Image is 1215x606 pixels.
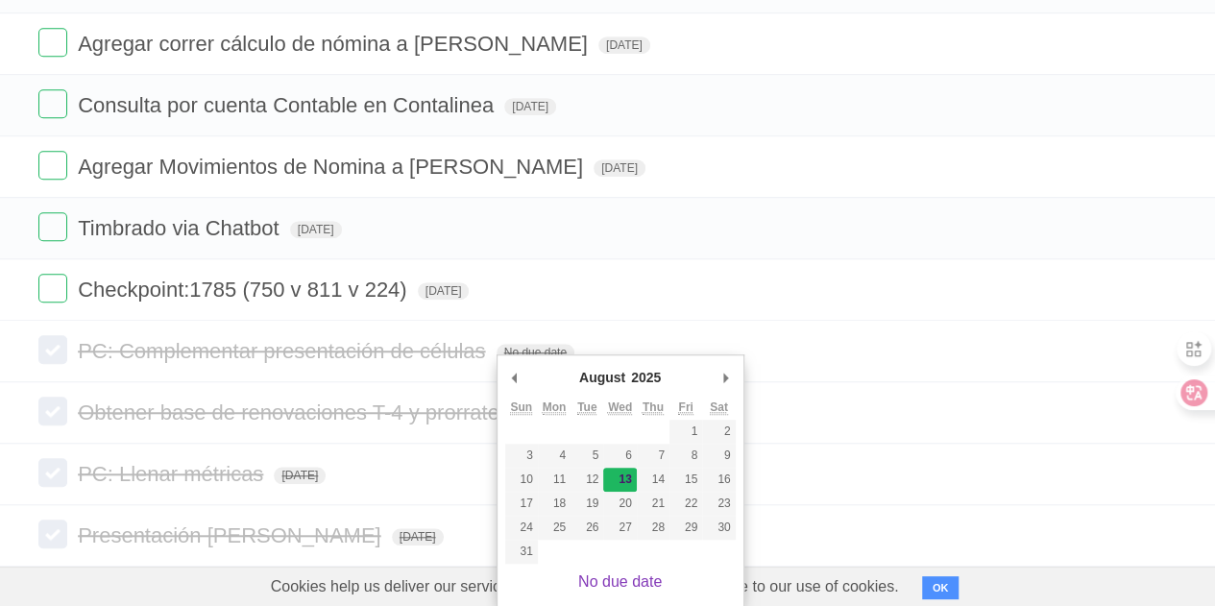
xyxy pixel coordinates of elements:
[38,520,67,548] label: Done
[643,400,664,415] abbr: Thursday
[576,363,628,392] div: August
[78,155,588,179] span: Agregar Movimientos de Nomina a [PERSON_NAME]
[922,576,960,599] button: OK
[274,467,326,484] span: [DATE]
[543,400,567,415] abbr: Monday
[505,444,538,468] button: 3
[603,468,636,492] button: 13
[538,468,571,492] button: 11
[702,468,735,492] button: 16
[78,400,522,424] span: Obtener base de renovaciones T-4 y prorratear
[702,420,735,444] button: 2
[577,400,596,415] abbr: Tuesday
[702,492,735,516] button: 23
[637,444,669,468] button: 7
[594,159,645,177] span: [DATE]
[38,335,67,364] label: Done
[78,462,268,486] span: PC: Llenar métricas
[252,568,918,606] span: Cookies help us deliver our services. By using our services, you agree to our use of cookies.
[505,492,538,516] button: 17
[669,516,702,540] button: 29
[78,278,411,302] span: Checkpoint:1785 (750 v 811 v 224)
[290,221,342,238] span: [DATE]
[710,400,728,415] abbr: Saturday
[392,528,444,545] span: [DATE]
[608,400,632,415] abbr: Wednesday
[702,516,735,540] button: 30
[497,344,574,361] span: No due date
[78,339,490,363] span: PC: Complementar presentación de células
[571,468,603,492] button: 12
[38,212,67,241] label: Done
[678,400,693,415] abbr: Friday
[78,93,498,117] span: Consulta por cuenta Contable en Contalinea
[598,36,650,54] span: [DATE]
[505,516,538,540] button: 24
[78,216,284,240] span: Timbrado via Chatbot
[578,573,662,590] a: No due date
[603,516,636,540] button: 27
[637,492,669,516] button: 21
[418,282,470,300] span: [DATE]
[669,444,702,468] button: 8
[603,492,636,516] button: 20
[538,516,571,540] button: 25
[505,363,524,392] button: Previous Month
[38,458,67,487] label: Done
[38,89,67,118] label: Done
[38,28,67,57] label: Done
[571,444,603,468] button: 5
[669,492,702,516] button: 22
[717,363,736,392] button: Next Month
[510,400,532,415] abbr: Sunday
[38,397,67,425] label: Done
[637,468,669,492] button: 14
[702,444,735,468] button: 9
[505,540,538,564] button: 31
[38,151,67,180] label: Done
[504,98,556,115] span: [DATE]
[628,363,664,392] div: 2025
[78,32,593,56] span: Agregar correr cálculo de nómina a [PERSON_NAME]
[538,492,571,516] button: 18
[669,468,702,492] button: 15
[603,444,636,468] button: 6
[571,492,603,516] button: 19
[78,523,385,547] span: Presentación [PERSON_NAME]
[637,516,669,540] button: 28
[571,516,603,540] button: 26
[505,468,538,492] button: 10
[538,444,571,468] button: 4
[669,420,702,444] button: 1
[38,274,67,303] label: Done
